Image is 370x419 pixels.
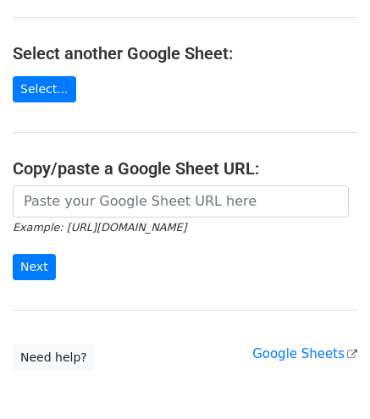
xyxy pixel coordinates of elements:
h4: Select another Google Sheet: [13,43,357,63]
a: Need help? [13,345,95,371]
input: Next [13,254,56,280]
small: Example: [URL][DOMAIN_NAME] [13,221,186,234]
a: Google Sheets [252,346,357,361]
a: Select... [13,76,76,102]
iframe: Chat Widget [285,338,370,419]
h4: Copy/paste a Google Sheet URL: [13,158,357,179]
input: Paste your Google Sheet URL here [13,185,349,218]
